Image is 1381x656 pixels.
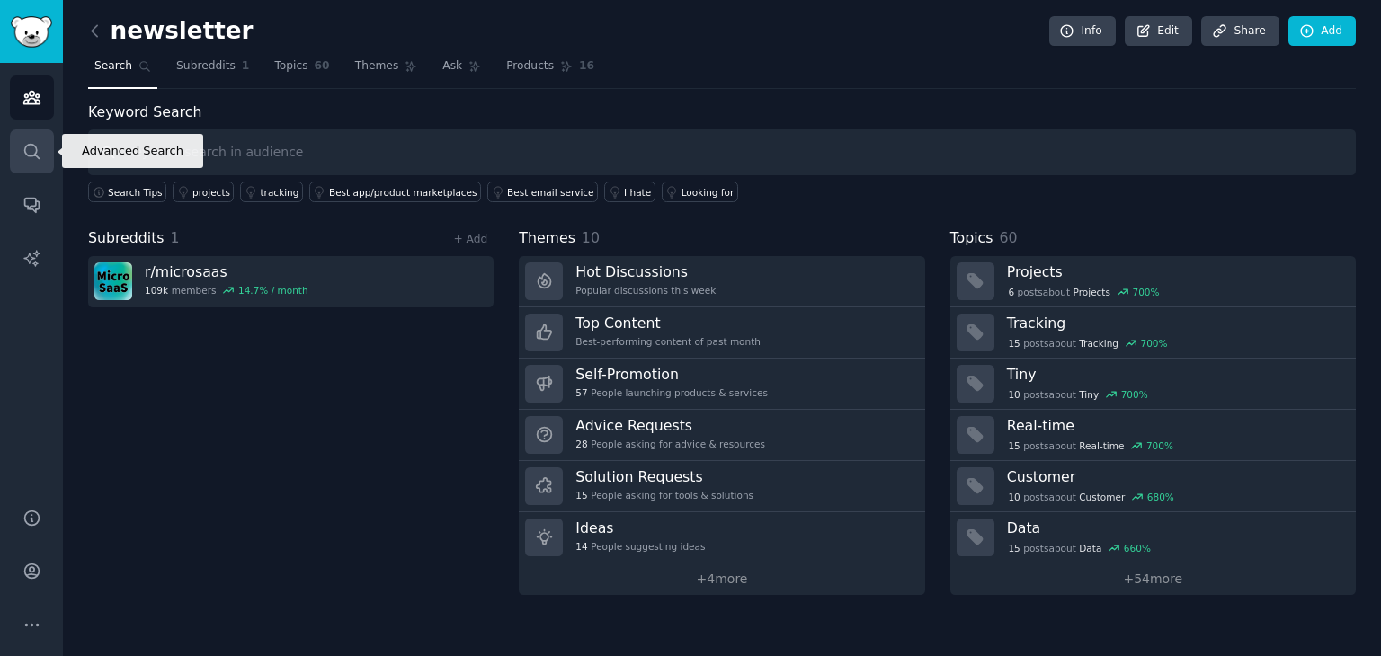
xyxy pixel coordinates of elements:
[950,410,1356,461] a: Real-time15postsaboutReal-time700%
[624,186,651,199] div: I hate
[950,227,993,250] span: Topics
[88,52,157,89] a: Search
[88,17,254,46] h2: newsletter
[500,52,601,89] a: Products16
[519,512,924,563] a: Ideas14People suggesting ideas
[1079,491,1125,503] span: Customer
[1124,542,1151,554] div: 660 %
[349,52,424,89] a: Themes
[436,52,487,89] a: Ask
[1007,335,1170,351] div: post s about
[240,182,302,202] a: tracking
[1008,286,1014,298] span: 6
[11,16,52,48] img: GummySearch logo
[950,512,1356,563] a: Data15postsaboutData660%
[108,186,163,199] span: Search Tips
[519,410,924,461] a: Advice Requests28People asking for advice & resources
[88,227,165,250] span: Subreddits
[145,284,168,297] span: 109k
[1007,416,1343,435] h3: Real-time
[1008,491,1020,503] span: 10
[1201,16,1279,47] a: Share
[575,314,761,332] h3: Top Content
[1079,439,1124,452] span: Real-time
[519,563,924,595] a: +4more
[575,540,587,553] span: 14
[575,416,765,435] h3: Advice Requests
[1121,388,1148,401] div: 700 %
[442,58,462,75] span: Ask
[575,386,768,399] div: People launching products & services
[1007,386,1150,403] div: post s about
[355,58,399,75] span: Themes
[1007,467,1343,486] h3: Customer
[192,186,230,199] div: projects
[1007,519,1343,537] h3: Data
[575,467,753,486] h3: Solution Requests
[950,256,1356,307] a: Projects6postsaboutProjects700%
[519,461,924,512] a: Solution Requests15People asking for tools & solutions
[1146,439,1173,452] div: 700 %
[88,256,494,307] a: r/microsaas109kmembers14.7% / month
[1007,314,1343,332] h3: Tracking
[1007,284,1162,300] div: post s about
[575,489,753,501] div: People asking for tools & solutions
[575,438,765,450] div: People asking for advice & resources
[1008,388,1020,401] span: 10
[575,335,761,348] div: Best-performing content of past month
[519,307,924,359] a: Top ContentBest-performing content of past month
[506,58,554,75] span: Products
[1074,286,1110,298] span: Projects
[1008,337,1020,350] span: 15
[682,186,735,199] div: Looking for
[1008,439,1020,452] span: 15
[579,58,594,75] span: 16
[575,262,716,281] h3: Hot Discussions
[88,103,201,120] label: Keyword Search
[173,182,234,202] a: projects
[1140,337,1167,350] div: 700 %
[1079,388,1099,401] span: Tiny
[575,386,587,399] span: 57
[1079,337,1118,350] span: Tracking
[507,186,594,199] div: Best email service
[88,182,166,202] button: Search Tips
[999,229,1017,246] span: 60
[260,186,298,199] div: tracking
[94,262,132,300] img: microsaas
[1125,16,1192,47] a: Edit
[315,58,330,75] span: 60
[1147,491,1174,503] div: 680 %
[950,359,1356,410] a: Tiny10postsaboutTiny700%
[575,489,587,501] span: 15
[519,256,924,307] a: Hot DiscussionsPopular discussions this week
[1049,16,1116,47] a: Info
[604,182,655,202] a: I hate
[575,438,587,450] span: 28
[1288,16,1356,47] a: Add
[950,563,1356,595] a: +54more
[274,58,307,75] span: Topics
[176,58,236,75] span: Subreddits
[1007,262,1343,281] h3: Projects
[238,284,308,297] div: 14.7 % / month
[575,540,705,553] div: People suggesting ideas
[242,58,250,75] span: 1
[519,227,575,250] span: Themes
[1132,286,1159,298] div: 700 %
[575,284,716,297] div: Popular discussions this week
[575,365,768,384] h3: Self-Promotion
[170,52,255,89] a: Subreddits1
[329,186,477,199] div: Best app/product marketplaces
[1007,489,1176,505] div: post s about
[519,359,924,410] a: Self-Promotion57People launching products & services
[1007,365,1343,384] h3: Tiny
[950,461,1356,512] a: Customer10postsaboutCustomer680%
[1008,542,1020,554] span: 15
[950,307,1356,359] a: Tracking15postsaboutTracking700%
[1079,542,1101,554] span: Data
[171,229,180,246] span: 1
[145,262,308,281] h3: r/ microsaas
[309,182,481,202] a: Best app/product marketplaces
[1007,540,1153,556] div: post s about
